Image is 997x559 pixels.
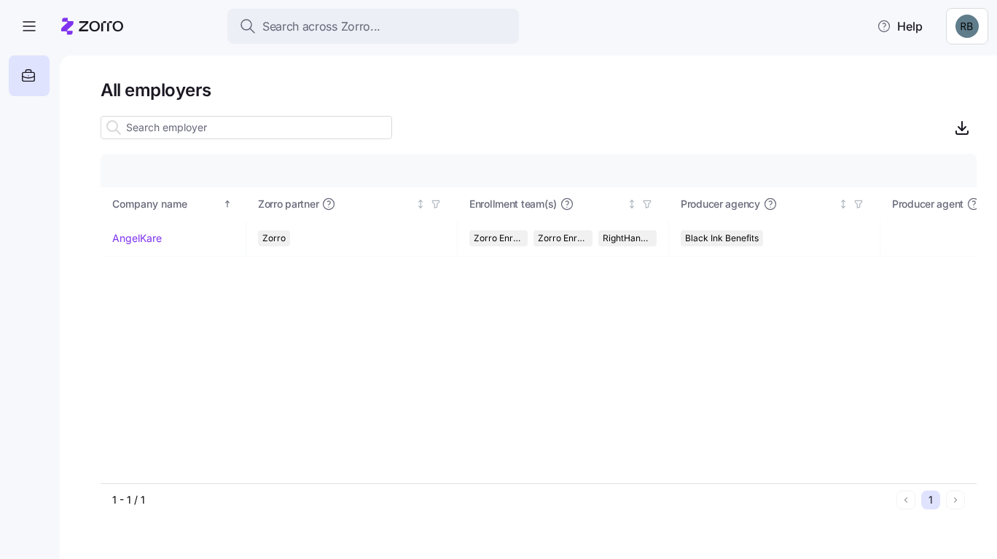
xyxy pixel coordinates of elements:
[877,17,923,35] span: Help
[458,187,669,221] th: Enrollment team(s)Not sorted
[474,230,523,246] span: Zorro Enrollment Team
[627,199,637,209] div: Not sorted
[112,493,891,507] div: 1 - 1 / 1
[946,490,965,509] button: Next page
[246,187,458,221] th: Zorro partnerNot sorted
[469,197,557,211] span: Enrollment team(s)
[538,230,587,246] span: Zorro Enrollment Experts
[955,15,979,38] img: 8da47c3e8e5487d59c80835d76c1881e
[101,187,246,221] th: Company nameSorted ascending
[101,116,392,139] input: Search employer
[258,197,318,211] span: Zorro partner
[838,199,848,209] div: Not sorted
[101,79,977,101] h1: All employers
[921,490,940,509] button: 1
[415,199,426,209] div: Not sorted
[603,230,652,246] span: RightHandMan Financial
[262,17,380,36] span: Search across Zorro...
[222,199,232,209] div: Sorted ascending
[896,490,915,509] button: Previous page
[669,187,880,221] th: Producer agencyNot sorted
[112,231,162,246] a: AngelKare
[262,230,286,246] span: Zorro
[681,197,760,211] span: Producer agency
[112,196,220,212] div: Company name
[892,197,963,211] span: Producer agent
[685,230,759,246] span: Black Ink Benefits
[865,12,934,41] button: Help
[227,9,519,44] button: Search across Zorro...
